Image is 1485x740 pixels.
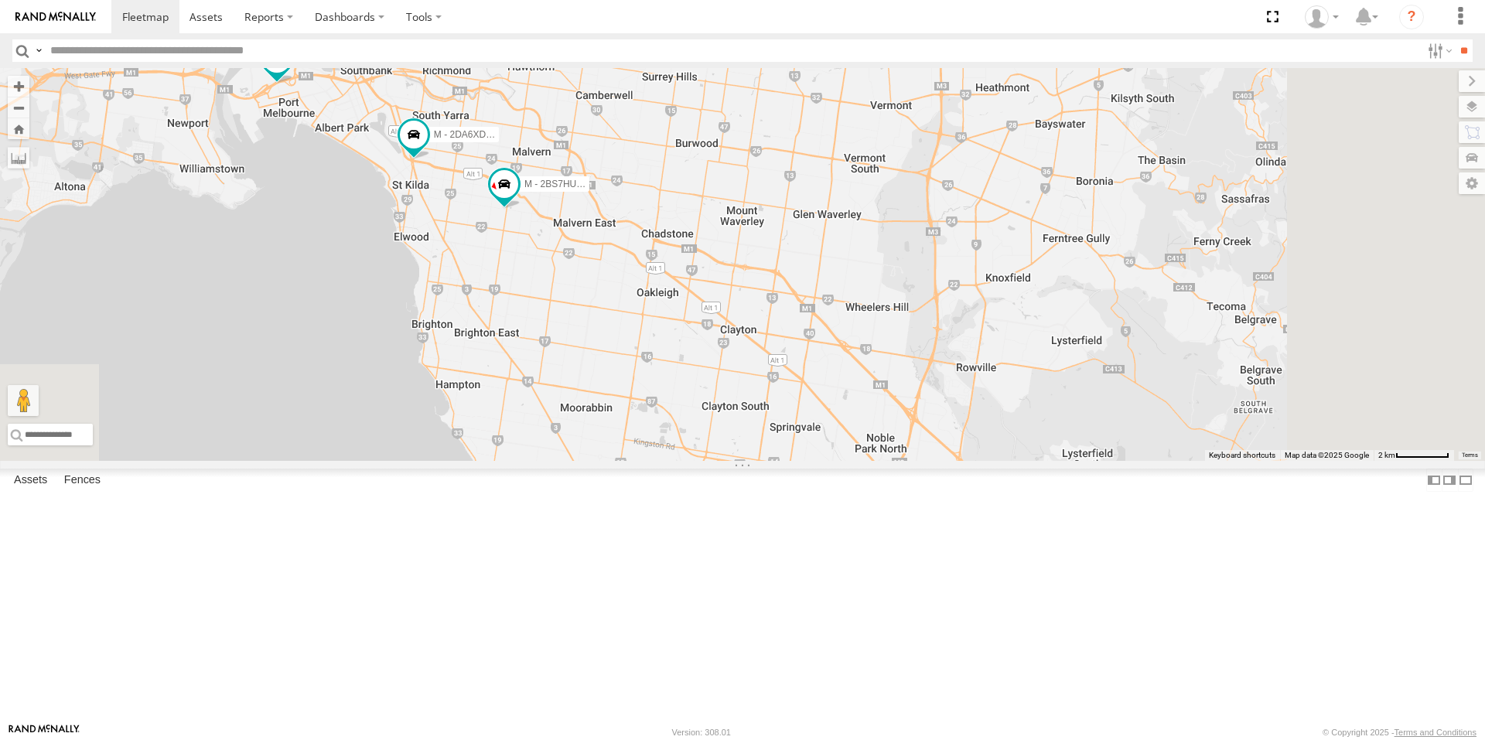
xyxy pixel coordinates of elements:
a: Terms (opens in new tab) [1462,452,1478,459]
span: 2 km [1378,451,1395,459]
button: Zoom Home [8,118,29,139]
img: rand-logo.svg [15,12,96,22]
span: Map data ©2025 Google [1285,451,1369,459]
button: Map Scale: 2 km per 66 pixels [1374,450,1454,461]
button: Keyboard shortcuts [1209,450,1275,461]
label: Search Filter Options [1422,39,1455,62]
label: Assets [6,469,55,491]
label: Map Settings [1459,172,1485,194]
label: Fences [56,469,108,491]
button: Zoom in [8,76,29,97]
label: Hide Summary Table [1458,469,1473,491]
span: M - 2DA6XD - [PERSON_NAME] [434,129,571,140]
div: © Copyright 2025 - [1323,728,1476,737]
div: Version: 308.01 [672,728,731,737]
label: Dock Summary Table to the Right [1442,469,1457,491]
a: Terms and Conditions [1395,728,1476,737]
i: ? [1399,5,1424,29]
label: Dock Summary Table to the Left [1426,469,1442,491]
label: Search Query [32,39,45,62]
label: Measure [8,147,29,169]
span: M - 2BS7HU - [PERSON_NAME] [524,179,661,190]
button: Drag Pegman onto the map to open Street View [8,385,39,416]
div: Tye Clark [1299,5,1344,29]
button: Zoom out [8,97,29,118]
a: Visit our Website [9,725,80,740]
